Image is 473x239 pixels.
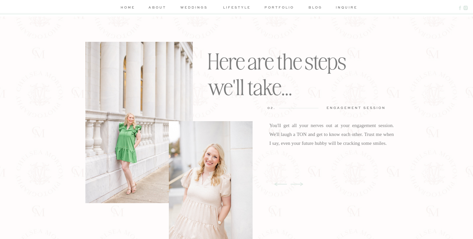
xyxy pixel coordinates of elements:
a: portfolio [263,5,295,12]
a: lifestyle [221,5,252,12]
h2: Here are the steps we'll take... [208,47,379,91]
a: home [119,5,136,12]
a: about [147,5,167,12]
h3: 02. [267,105,305,111]
a: weddings [178,5,210,12]
a: inquire [336,5,354,12]
h3: engagement session [327,105,401,111]
a: blog [306,5,325,12]
p: You'll get all your nerves out at your engagement session. We'll laugh a TON and get to know each... [269,121,394,177]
